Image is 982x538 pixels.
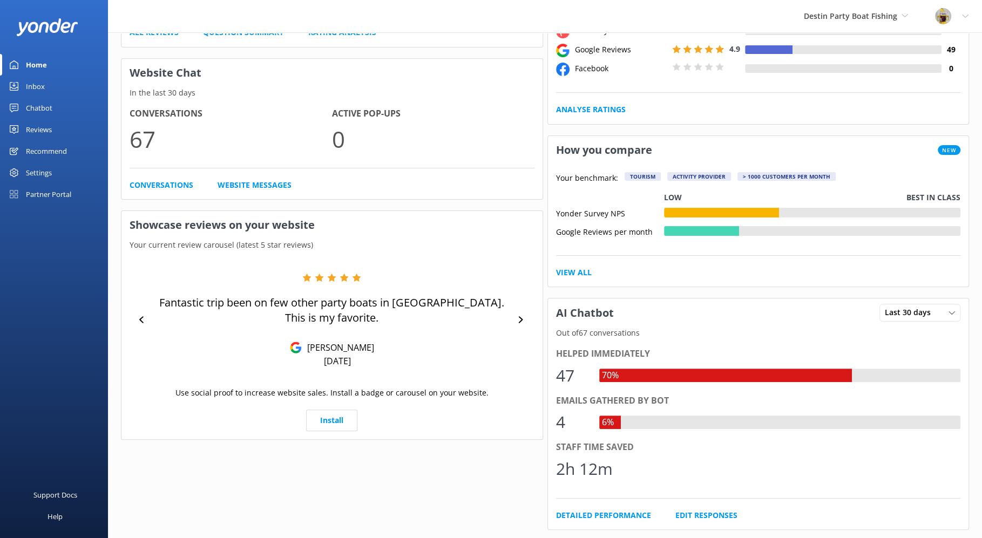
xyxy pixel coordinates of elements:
p: Your benchmark: [556,172,618,185]
p: [PERSON_NAME] [302,342,374,353]
span: Last 30 days [885,307,937,318]
div: Home [26,54,47,76]
a: Edit Responses [675,509,737,521]
a: Analyse Ratings [556,104,626,115]
h3: Showcase reviews on your website [121,211,543,239]
div: Help [48,506,63,527]
div: Recommend [26,140,67,162]
div: Google Reviews [572,44,669,56]
div: Reviews [26,119,52,140]
div: Chatbot [26,97,52,119]
h3: How you compare [548,136,660,164]
p: Your current review carousel (latest 5 star reviews) [121,239,543,251]
p: [DATE] [324,355,351,367]
p: Best in class [906,192,960,203]
h4: Active Pop-ups [332,107,534,121]
div: > 1000 customers per month [737,172,836,181]
div: Settings [26,162,52,183]
img: Google Reviews [290,342,302,353]
p: Low [664,192,682,203]
img: yonder-white-logo.png [16,18,78,36]
a: Website Messages [218,179,292,191]
div: Facebook [572,63,669,74]
div: Support Docs [33,484,77,506]
h3: Website Chat [121,59,543,87]
div: Tourism [625,172,661,181]
h4: 49 [942,44,960,56]
a: View All [556,267,592,278]
div: 70% [599,369,621,383]
div: 47 [556,363,588,389]
a: Conversations [130,179,193,191]
h4: 0 [942,63,960,74]
span: Destin Party Boat Fishing [804,11,897,21]
div: Activity Provider [667,172,731,181]
span: New [938,145,960,155]
h3: AI Chatbot [548,299,622,327]
span: 4.9 [729,44,740,54]
p: Use social proof to increase website sales. Install a badge or carousel on your website. [175,387,489,399]
div: 6% [599,416,617,430]
div: Helped immediately [556,347,961,361]
p: Fantastic trip been on few other party boats in [GEOGRAPHIC_DATA]. This is my favorite. [151,295,513,325]
p: In the last 30 days [121,87,543,99]
p: Out of 67 conversations [548,327,969,339]
div: Inbox [26,76,45,97]
div: Yonder Survey NPS [556,208,664,217]
div: Partner Portal [26,183,71,205]
p: 0 [332,121,534,157]
a: Detailed Performance [556,509,651,521]
div: Emails gathered by bot [556,394,961,408]
div: 4 [556,409,588,435]
a: Install [306,410,357,431]
div: Staff time saved [556,440,961,454]
div: Google Reviews per month [556,226,664,236]
img: 250-1665017868.jpg [935,8,951,24]
h4: Conversations [130,107,332,121]
p: 67 [130,121,332,157]
div: 2h 12m [556,456,613,482]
